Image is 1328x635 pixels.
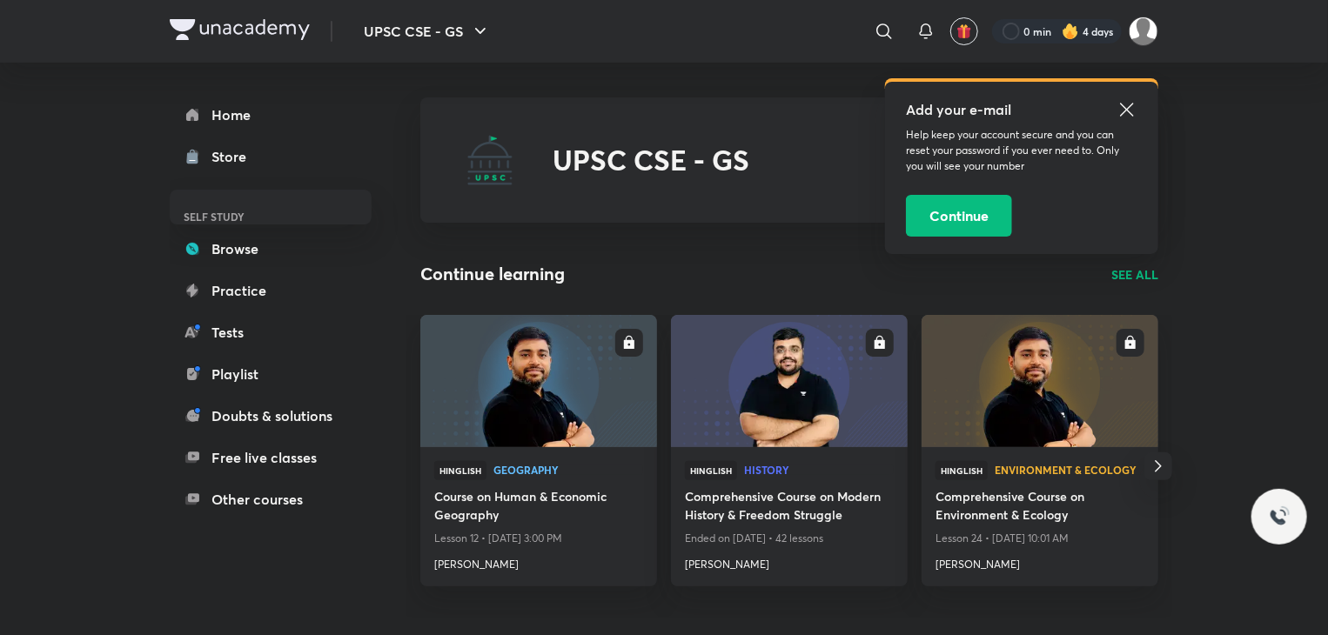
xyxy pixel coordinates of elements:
a: new-thumbnail [671,315,908,447]
span: Hinglish [685,461,737,480]
a: Store [170,139,372,174]
span: Hinglish [434,461,486,480]
a: Comprehensive Course on Environment & Ecology [936,487,1144,527]
img: Company Logo [170,19,310,40]
a: Course on Human & Economic Geography [434,487,643,527]
img: Shubham Kumar [1129,17,1158,46]
button: avatar [950,17,978,45]
img: streak [1062,23,1079,40]
h2: Continue learning [420,261,565,287]
img: ttu [1269,506,1290,527]
div: Store [211,146,257,167]
button: Continue [906,195,1012,237]
p: Ended on [DATE] • 42 lessons [685,527,894,550]
a: History [744,465,894,477]
a: Playlist [170,357,372,391]
a: [PERSON_NAME] [434,550,643,572]
a: Tests [170,315,372,350]
a: Free live classes [170,440,372,475]
a: Doubts & solutions [170,398,372,433]
a: [PERSON_NAME] [685,550,894,572]
span: Environment & Ecology [995,465,1144,475]
span: History [744,465,894,475]
p: Help keep your account secure and you can reset your password if you ever need to. Only you will ... [906,127,1137,174]
img: new-thumbnail [919,313,1160,448]
p: Lesson 24 • [DATE] 10:01 AM [936,527,1144,550]
p: Lesson 12 • [DATE] 3:00 PM [434,527,643,550]
a: Comprehensive Course on Modern History & Freedom Struggle [685,487,894,527]
a: Company Logo [170,19,310,44]
span: Geography [493,465,643,475]
img: UPSC CSE - GS [462,132,518,188]
a: SEE ALL [1111,265,1158,284]
img: new-thumbnail [668,313,909,448]
a: Practice [170,273,372,308]
a: Other courses [170,482,372,517]
h2: UPSC CSE - GS [553,144,749,177]
a: Browse [170,231,372,266]
a: new-thumbnail [420,315,657,447]
a: [PERSON_NAME] [936,550,1144,572]
a: Geography [493,465,643,477]
h6: SELF STUDY [170,202,372,231]
h5: Add your e-mail [906,99,1137,120]
a: Environment & Ecology [995,465,1144,477]
img: avatar [956,23,972,39]
a: Home [170,97,372,132]
a: new-thumbnail [922,315,1158,447]
span: Hinglish [936,461,988,480]
button: UPSC CSE - GS [353,14,501,49]
img: new-thumbnail [418,313,659,448]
